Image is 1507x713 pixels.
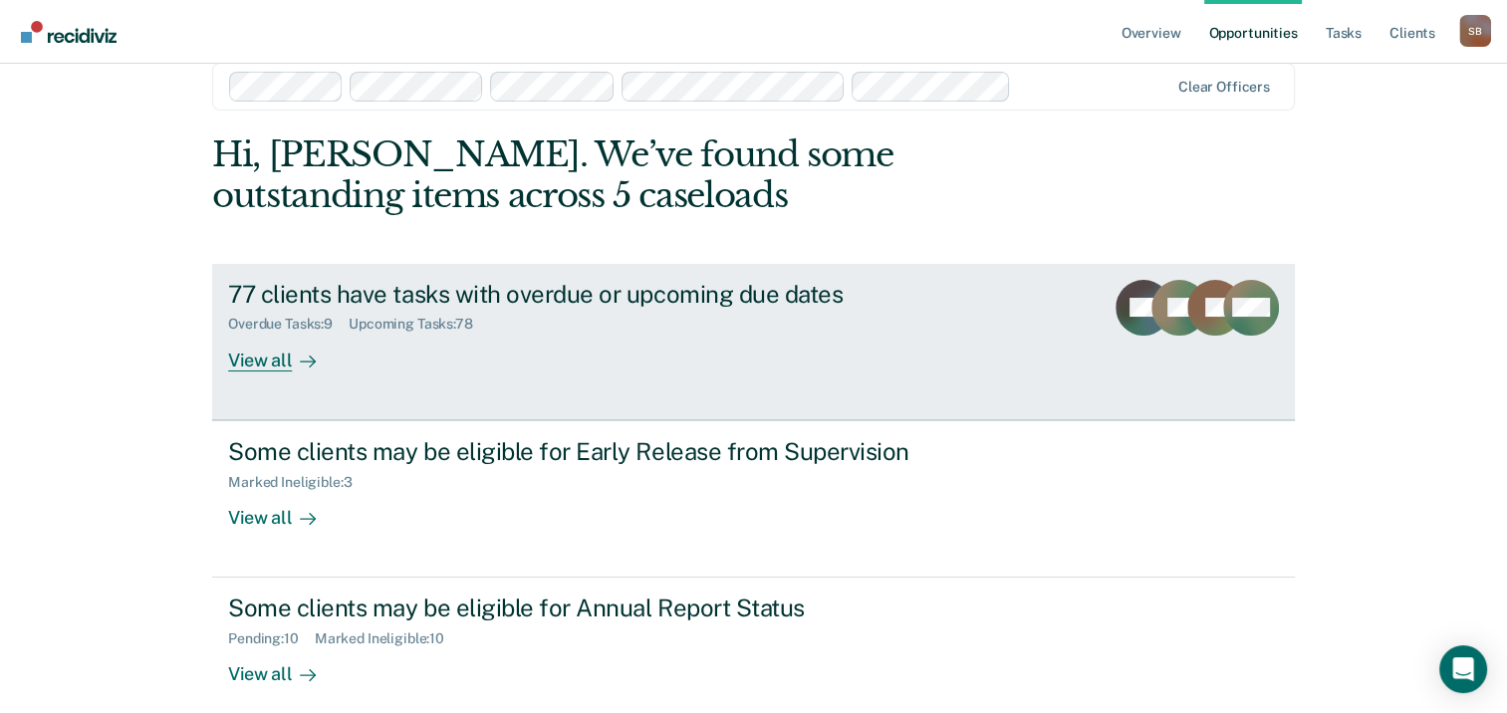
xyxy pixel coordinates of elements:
div: View all [228,647,340,686]
div: 77 clients have tasks with overdue or upcoming due dates [228,280,927,309]
a: Some clients may be eligible for Early Release from SupervisionMarked Ineligible:3View all [212,420,1295,578]
div: Upcoming Tasks : 78 [349,316,489,333]
div: Hi, [PERSON_NAME]. We’ve found some outstanding items across 5 caseloads [212,134,1078,216]
div: Overdue Tasks : 9 [228,316,349,333]
div: Marked Ineligible : 3 [228,474,368,491]
div: View all [228,333,340,371]
div: Open Intercom Messenger [1439,645,1487,693]
div: View all [228,490,340,529]
div: Some clients may be eligible for Annual Report Status [228,594,927,622]
a: 77 clients have tasks with overdue or upcoming due datesOverdue Tasks:9Upcoming Tasks:78View all [212,264,1295,420]
div: Pending : 10 [228,630,315,647]
div: S B [1459,15,1491,47]
button: Profile dropdown button [1459,15,1491,47]
img: Recidiviz [21,21,117,43]
div: Marked Ineligible : 10 [315,630,460,647]
div: Some clients may be eligible for Early Release from Supervision [228,437,927,466]
div: Clear officers [1178,79,1270,96]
